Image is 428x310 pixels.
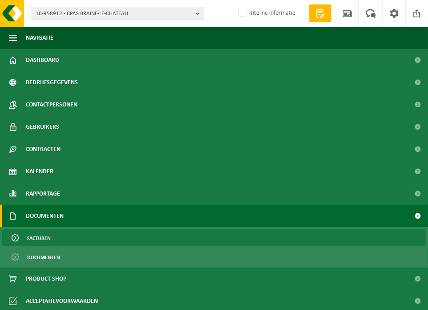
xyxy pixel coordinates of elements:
[26,160,53,183] span: Kalender
[26,71,78,94] span: Bedrijfsgegevens
[2,229,426,246] a: Facturen
[237,7,295,20] label: Interne informatie
[26,205,64,227] span: Documenten
[2,249,426,265] a: Documenten
[31,7,204,20] button: 10-958912 - CPAS BRAINE-LE-CHATEAU
[26,27,53,49] span: Navigatie
[26,183,60,205] span: Rapportage
[27,249,60,266] span: Documenten
[36,7,192,20] span: 10-958912 - CPAS BRAINE-LE-CHATEAU
[26,116,59,138] span: Gebruikers
[27,230,51,247] span: Facturen
[26,138,61,160] span: Contracten
[26,94,77,116] span: Contactpersonen
[26,268,66,290] span: Product Shop
[26,49,59,71] span: Dashboard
